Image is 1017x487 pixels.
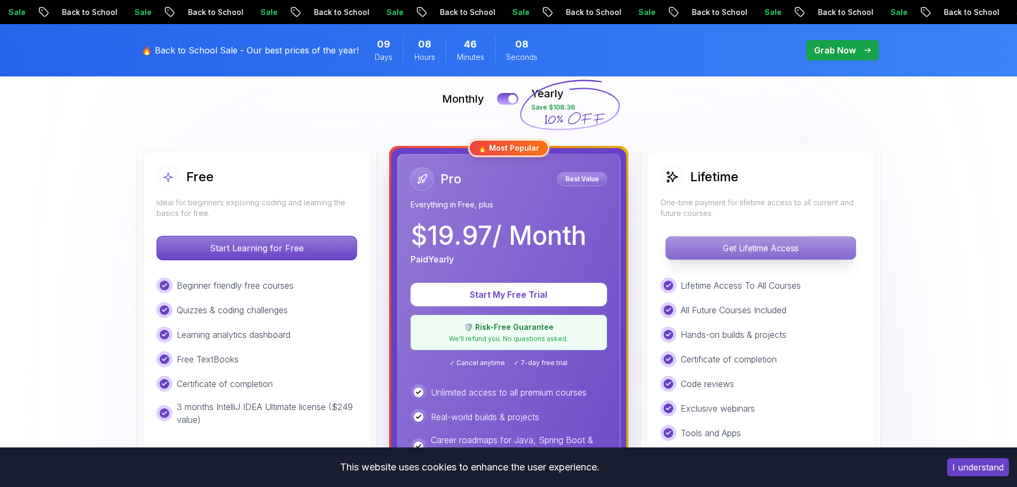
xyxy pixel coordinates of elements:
[808,7,880,18] p: Back to School
[934,7,1006,18] p: Back to School
[502,7,537,18] p: Sale
[450,359,505,367] span: ✓ Cancel anytime
[250,7,285,18] p: Sale
[457,52,484,63] span: Minutes
[157,236,357,260] p: Start Learning for Free
[418,37,431,52] span: 8 Hours
[515,37,529,52] span: 8 Seconds
[177,353,239,366] p: Free TextBooks
[431,434,607,459] p: Career roadmaps for Java, Spring Boot & DevOps
[665,236,856,260] button: Get Lifetime Access
[411,253,454,266] p: Paid Yearly
[423,288,594,301] p: Start My Free Trial
[681,279,801,292] p: Lifetime Access To All Courses
[156,243,357,253] a: Start Learning for Free
[660,243,861,253] a: Get Lifetime Access
[666,237,855,259] p: Get Lifetime Access
[947,458,1009,476] button: Accept cookies
[506,52,538,63] span: Seconds
[440,171,461,188] h2: Pro
[681,402,755,415] p: Exclusive webinars
[514,359,567,367] span: ✓ 7-day free trial
[377,37,390,52] span: 9 Days
[411,283,607,306] button: Start My Free Trial
[8,455,931,479] div: This website uses cookies to enhance the user experience.
[411,199,607,210] p: Everything in Free, plus
[754,7,789,18] p: Sale
[178,7,250,18] p: Back to School
[141,44,359,57] p: 🔥 Back to School Sale - Our best prices of the year!
[304,7,376,18] p: Back to School
[417,322,600,333] p: 🛡️ Risk-Free Guarantee
[411,289,607,300] a: Start My Free Trial
[177,304,288,316] p: Quizzes & coding challenges
[430,7,502,18] p: Back to School
[177,279,294,292] p: Beginner friendly free courses
[690,168,738,185] h2: Lifetime
[442,91,484,106] p: Monthly
[681,304,786,316] p: All Future Courses Included
[559,174,605,184] p: Best Value
[556,7,628,18] p: Back to School
[177,328,290,341] p: Learning analytics dashboard
[628,7,663,18] p: Sale
[660,197,861,219] p: One-time payment for lifetime access to all current and future courses.
[681,427,741,439] p: Tools and Apps
[414,52,435,63] span: Hours
[682,7,754,18] p: Back to School
[124,7,159,18] p: Sale
[681,328,786,341] p: Hands-on builds & projects
[431,386,587,399] p: Unlimited access to all premium courses
[375,52,392,63] span: Days
[411,223,586,249] p: $ 19.97 / Month
[156,236,357,260] button: Start Learning for Free
[156,197,357,219] p: Ideal for beginners exploring coding and learning the basics for free.
[880,7,914,18] p: Sale
[417,335,600,343] p: We'll refund you. No questions asked.
[186,168,214,185] h2: Free
[681,377,734,390] p: Code reviews
[464,37,477,52] span: 46 Minutes
[177,400,357,426] p: 3 months IntelliJ IDEA Ultimate license ($249 value)
[814,44,856,57] p: Grab Now
[52,7,124,18] p: Back to School
[177,377,273,390] p: Certificate of completion
[376,7,411,18] p: Sale
[681,353,777,366] p: Certificate of completion
[431,411,539,423] p: Real-world builds & projects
